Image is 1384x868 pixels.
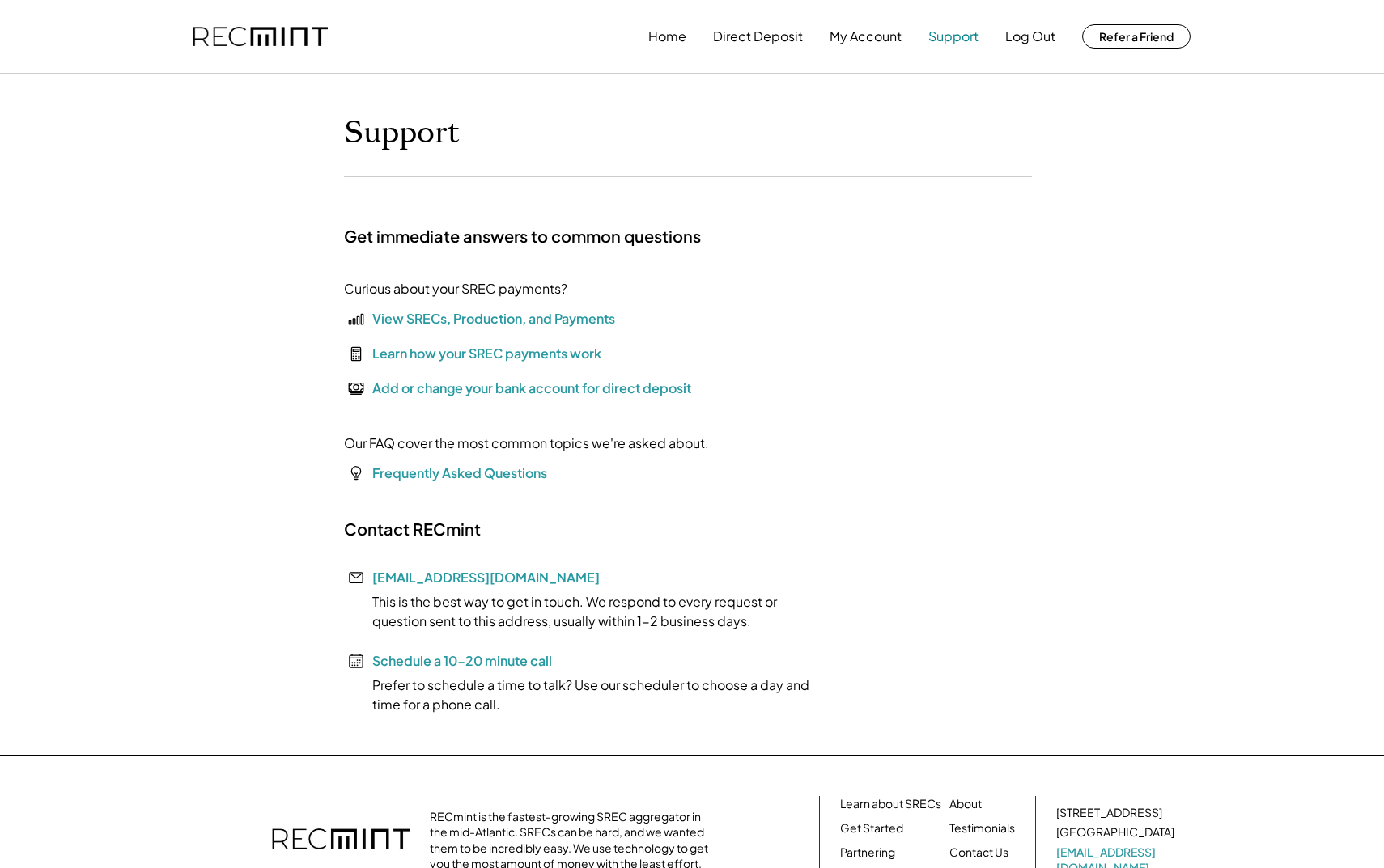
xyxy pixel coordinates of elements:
[1082,24,1191,49] button: Refer a Friend
[648,20,686,53] button: Home
[372,569,600,586] a: [EMAIL_ADDRESS][DOMAIN_NAME]
[949,796,982,812] a: About
[344,226,701,247] h2: Get immediate answers to common questions
[1056,824,1174,840] div: [GEOGRAPHIC_DATA]
[830,20,902,53] button: My Account
[928,20,979,53] button: Support
[344,675,830,714] div: Prefer to schedule a time to talk? Use our scheduler to choose a day and time for a phone call.
[344,279,567,299] div: Curious about your SREC payments?
[949,820,1015,836] a: Testimonials
[344,592,830,631] div: This is the best way to get in touch. We respond to every request or question sent to this addres...
[1005,20,1055,53] button: Log Out
[344,519,481,540] h2: Contact RECmint
[193,27,328,47] img: recmint-logotype%403x.png
[344,434,709,453] div: Our FAQ cover the most common topics we're asked about.
[372,344,601,363] div: Learn how your SREC payments work
[949,845,1008,861] a: Contact Us
[372,652,552,669] a: Schedule a 10-20 minute call
[372,464,547,481] a: Frequently Asked Questions
[372,379,691,398] div: Add or change your bank account for direct deposit
[840,820,903,836] a: Get Started
[1056,805,1162,821] div: [STREET_ADDRESS]
[372,309,615,328] div: View SRECs, Production, and Payments
[713,20,803,53] button: Direct Deposit
[840,845,895,861] a: Partnering
[840,796,941,812] a: Learn about SRECs
[344,114,460,152] h1: Support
